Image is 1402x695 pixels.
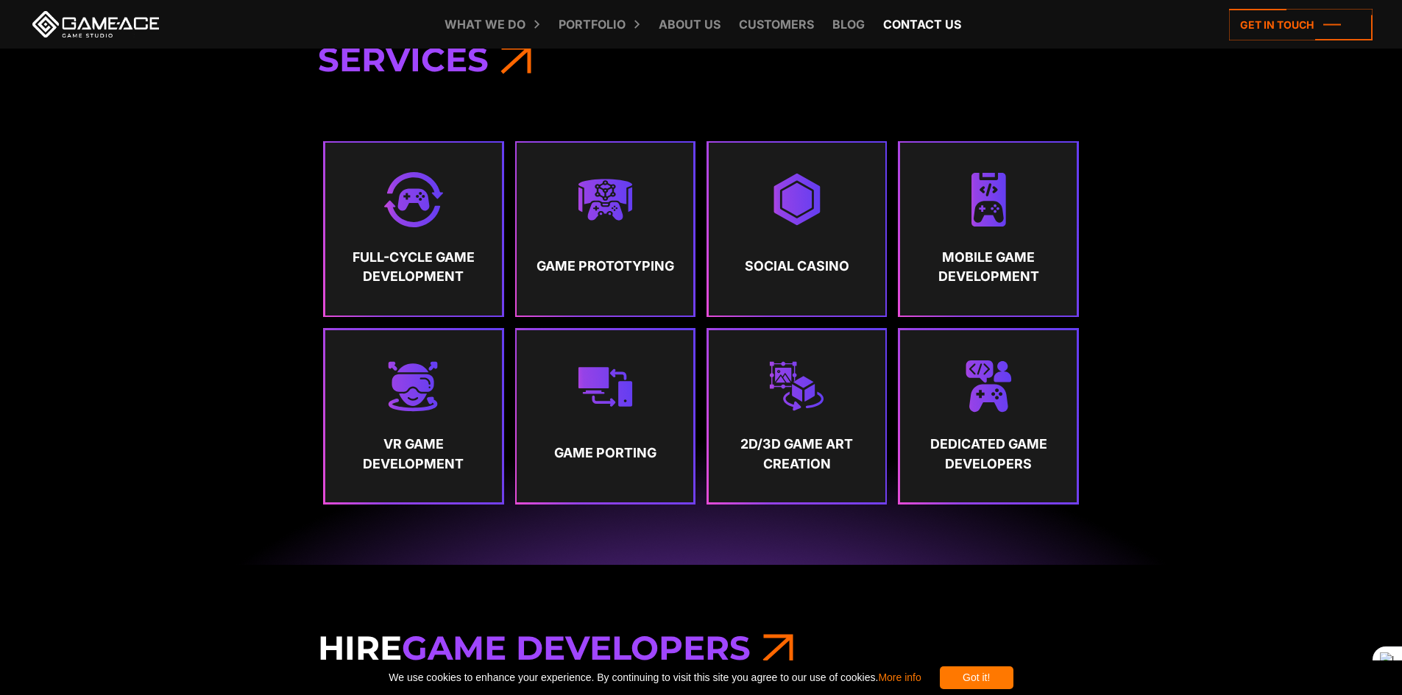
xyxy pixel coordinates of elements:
strong: Full-Cycle Game Development [339,248,489,287]
a: Get in touch [1229,9,1373,40]
strong: Social Casino [722,248,871,285]
img: Social casino game development [769,172,824,227]
strong: Game Prototyping [531,248,680,285]
strong: Dedicated Game Developers [914,435,1063,474]
span: Game Developers [402,627,751,668]
img: Metaverse game development [578,172,633,227]
img: Game porting [578,359,633,414]
span: We use cookies to enhance your experience. By continuing to visit this site you agree to our use ... [389,666,921,689]
a: Dedicated Game Developers [900,330,1077,502]
img: Dedicated game developers [961,359,1016,414]
img: Mobile game development [961,172,1016,227]
img: Full cycle game development [384,172,442,227]
h3: Hire [318,627,1085,669]
strong: Game Porting [531,435,680,471]
img: 2d 3d game art creation [769,359,824,414]
a: Mobile Game Development [900,143,1077,315]
a: Game Porting [517,330,693,502]
a: More info [878,671,921,683]
img: Vr game development [386,359,441,414]
span: Services [318,39,489,79]
a: Social Casino [709,143,885,315]
a: Game Prototyping [517,143,693,315]
strong: Mobile Game Development [914,248,1063,287]
a: Full-Cycle Game Development [325,143,502,315]
a: 2D/3D Game Art Creation [709,330,885,502]
div: Got it! [940,666,1013,689]
strong: 2D/3D Game Art Creation [722,435,871,474]
strong: VR Game Development [339,435,489,474]
a: VR Game Development [325,330,502,502]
